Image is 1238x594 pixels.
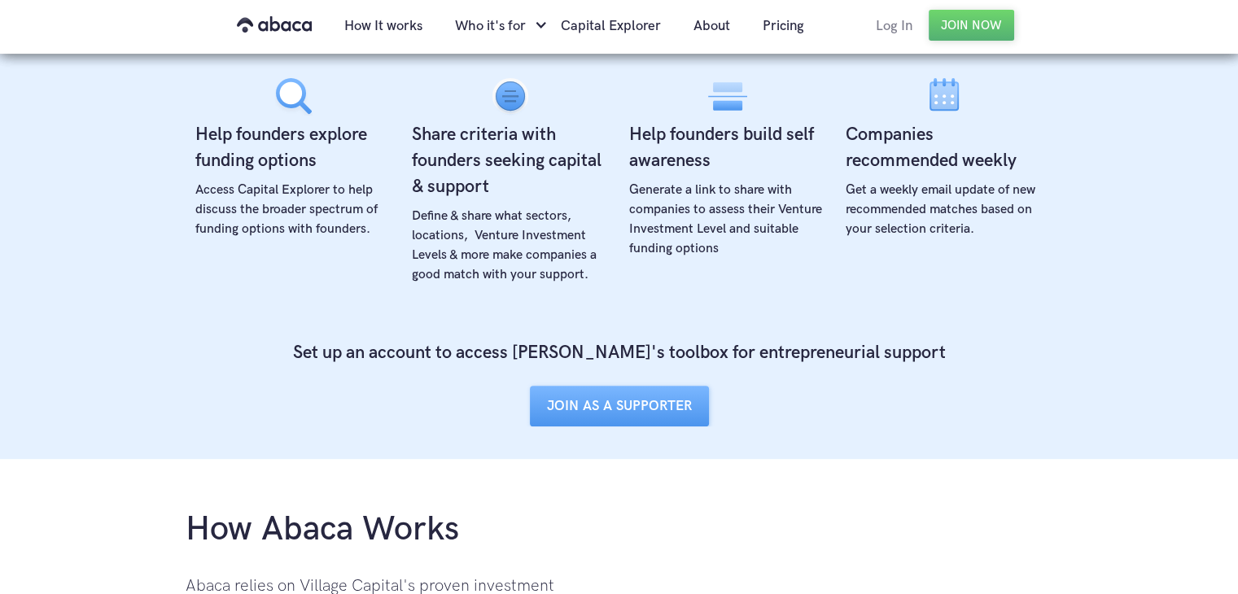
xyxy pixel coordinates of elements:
h1: How Abaca Works [186,508,459,552]
div: Generate a link to share with companies to assess their Venture Investment Level and suitable fun... [628,181,825,259]
div: Access Capital Explorer to help discuss the broader spectrum of funding options with founders. [195,181,392,239]
div: Define & share what sectors, locations, Venture Investment Levels & more make companies a good ma... [412,207,609,285]
h4: Help founders explore funding options [195,122,392,174]
div: Get a weekly email update of new recommended matches based on your selection criteria. [846,181,1043,239]
a: JOIN AS A SUPPORTER [530,386,709,426]
h4: Set up an account to access [PERSON_NAME]'s toolbox for entrepreneurial support [293,340,946,366]
h4: Share criteria with founders seeking capital & support [412,122,609,200]
h4: Help founders build self awareness [628,122,825,174]
a: Join Now [929,10,1014,41]
h4: Companies recommended weekly [846,122,1043,174]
